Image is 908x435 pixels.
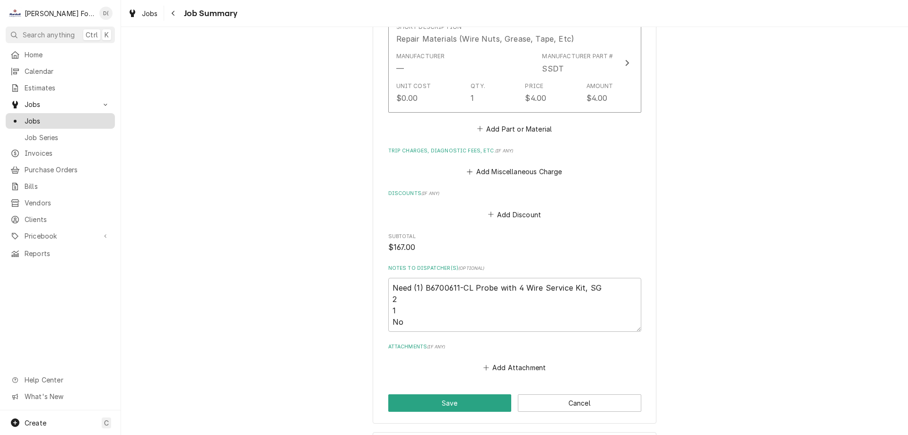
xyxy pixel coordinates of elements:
[142,9,158,18] span: Jobs
[388,242,641,253] span: Subtotal
[166,6,181,21] button: Navigate back
[25,50,110,60] span: Home
[181,7,238,20] span: Job Summary
[396,23,462,31] div: Short Description
[388,243,416,252] span: $167.00
[396,92,418,104] div: $0.00
[25,181,110,191] span: Bills
[458,266,485,271] span: ( optional )
[25,116,110,126] span: Jobs
[6,97,115,112] a: Go to Jobs
[25,148,110,158] span: Invoices
[6,212,115,227] a: Clients
[396,82,431,90] div: Unit Cost
[495,148,513,153] span: ( if any )
[388,265,641,272] label: Notes to Dispatcher(s)
[475,122,553,135] button: Add Part or Material
[388,394,512,412] button: Save
[388,147,641,178] div: Trip Charges, Diagnostic Fees, etc.
[388,14,641,113] button: Update Line Item
[6,162,115,178] a: Purchase Orders
[25,391,109,401] span: What's New
[6,47,115,62] a: Home
[388,343,641,374] div: Attachments
[471,82,485,90] div: Qty.
[9,7,22,20] div: Marshall Food Equipment Service's Avatar
[99,7,113,20] div: Derek Testa (81)'s Avatar
[6,113,115,129] a: Jobs
[25,249,110,258] span: Reports
[99,7,113,20] div: D(
[9,7,22,20] div: M
[6,178,115,194] a: Bills
[25,133,110,142] span: Job Series
[6,195,115,211] a: Vendors
[104,418,109,428] span: C
[396,52,445,61] div: Manufacturer
[25,375,109,385] span: Help Center
[23,30,75,40] span: Search anything
[518,394,641,412] button: Cancel
[471,92,474,104] div: 1
[388,190,641,197] label: Discounts
[25,198,110,208] span: Vendors
[6,228,115,244] a: Go to Pricebook
[421,191,439,196] span: ( if any )
[525,82,543,90] div: Price
[427,344,445,349] span: ( if any )
[105,30,109,40] span: K
[25,99,96,109] span: Jobs
[6,130,115,145] a: Job Series
[542,63,564,74] div: Part Number
[388,343,641,351] label: Attachments
[25,66,110,76] span: Calendar
[25,83,110,93] span: Estimates
[388,265,641,331] div: Notes to Dispatcher(s)
[396,52,445,74] div: Manufacturer
[525,92,546,104] div: $4.00
[124,6,162,21] a: Jobs
[388,233,641,253] div: Subtotal
[396,63,404,74] div: Manufacturer
[25,9,94,18] div: [PERSON_NAME] Food Equipment Service
[6,246,115,261] a: Reports
[388,394,641,412] div: Button Group Row
[6,27,115,43] button: Search anythingCtrlK
[6,372,115,388] a: Go to Help Center
[486,208,542,221] button: Add Discount
[396,33,575,44] div: Repair Materials (Wire Nuts, Grease, Tape, Etc)
[25,419,46,427] span: Create
[542,52,613,61] div: Manufacturer Part #
[388,190,641,221] div: Discounts
[25,165,110,175] span: Purchase Orders
[388,394,641,412] div: Button Group
[388,147,641,155] label: Trip Charges, Diagnostic Fees, etc.
[6,63,115,79] a: Calendar
[25,214,110,224] span: Clients
[586,82,613,90] div: Amount
[465,165,564,178] button: Add Miscellaneous Charge
[6,80,115,96] a: Estimates
[388,278,641,332] textarea: Need (1) B6700611-CL Probe with 4 Wire Service Kit, SG 2 1 No
[6,145,115,161] a: Invoices
[586,92,608,104] div: $4.00
[6,389,115,404] a: Go to What's New
[542,52,613,74] div: Part Number
[86,30,98,40] span: Ctrl
[481,361,548,374] button: Add Attachment
[388,233,641,240] span: Subtotal
[25,231,96,241] span: Pricebook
